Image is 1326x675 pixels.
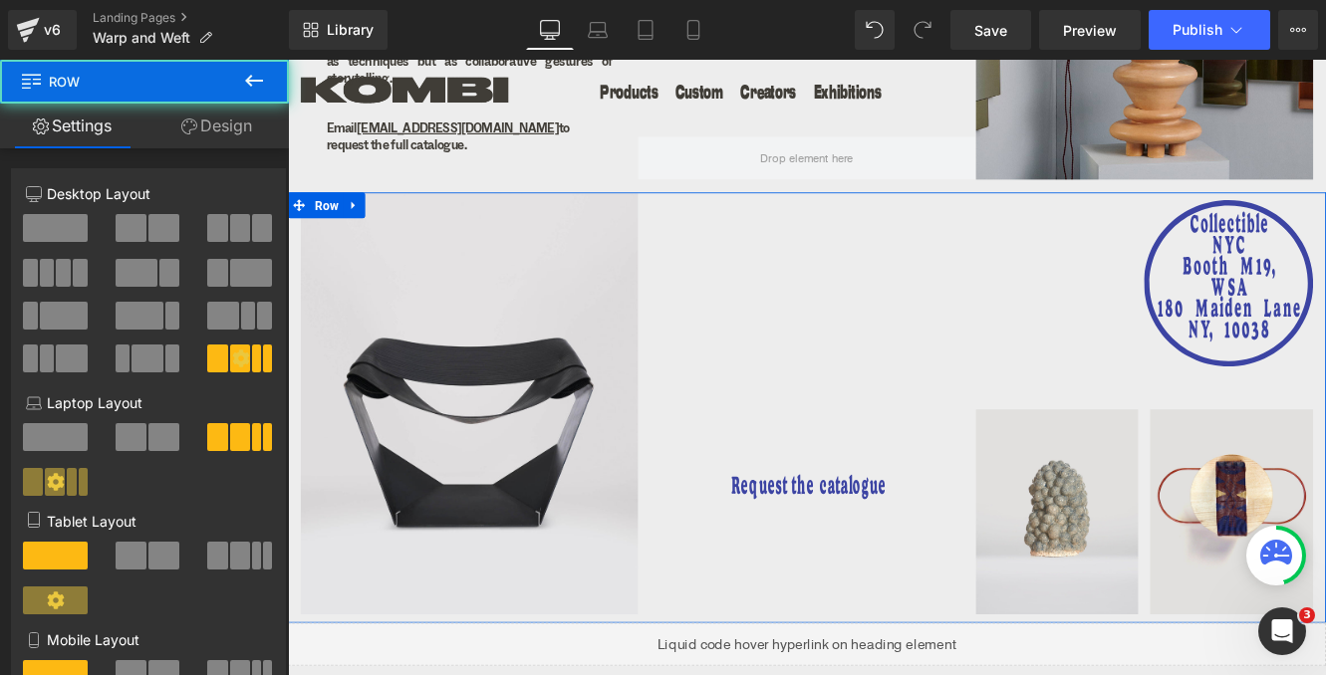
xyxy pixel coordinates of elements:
img: Techno Loafer Chair in Steel and Waxed Rubber [15,154,406,644]
span: Row [26,154,64,184]
span: Library [327,21,374,39]
p: Desktop Layout [26,183,271,204]
a: Desktop [526,10,574,50]
a: Laptop [574,10,622,50]
span: Row [20,60,219,104]
p: Mobile Layout [26,629,271,650]
p: Email to request the full catalogue. [45,71,377,110]
img: Mudziira Wall Light 02 [994,406,1191,644]
button: Redo [903,10,942,50]
img: Untitled 12 (Ceramic Sculpture) [799,406,995,644]
a: New Library [289,10,388,50]
span: Warp and Weft [93,30,190,46]
p: Tablet Layout [26,511,271,532]
h1: Request the catalogue [406,481,798,515]
a: v6 [8,10,77,50]
button: Publish [1149,10,1270,50]
button: Undo [855,10,895,50]
p: Laptop Layout [26,392,271,413]
a: Expand / Collapse [64,154,90,184]
span: 3 [1299,607,1315,623]
a: Tablet [622,10,669,50]
button: More [1278,10,1318,50]
a: Preview [1039,10,1141,50]
iframe: Intercom live chat [1258,607,1306,655]
div: v6 [40,17,65,43]
span: Publish [1173,22,1222,38]
span: Preview [1063,20,1117,41]
a: Landing Pages [93,10,289,26]
a: Design [144,104,289,148]
a: Mobile [669,10,717,50]
a: [EMAIL_ADDRESS][DOMAIN_NAME] [81,71,315,90]
span: Save [974,20,1007,41]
